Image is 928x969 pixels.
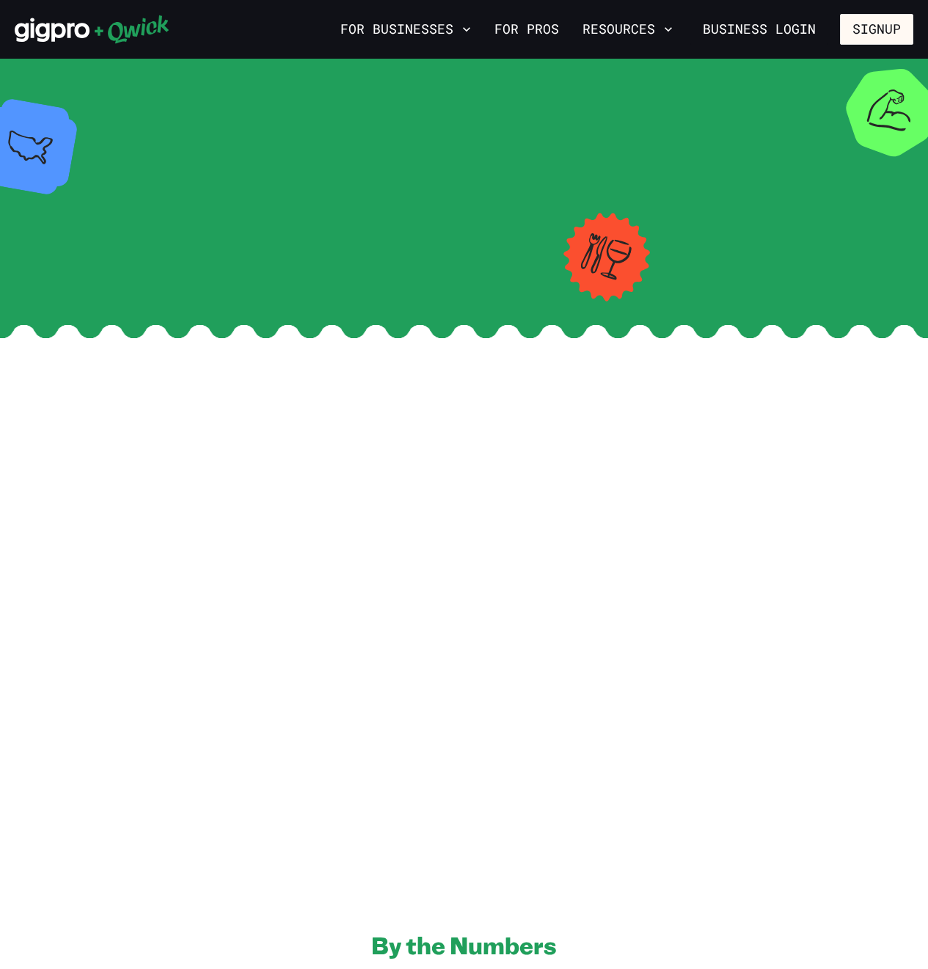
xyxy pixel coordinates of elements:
[577,17,679,42] button: Resources
[371,930,557,959] h2: By the Numbers
[489,17,565,42] a: For Pros
[690,14,828,45] a: Business Login
[840,14,913,45] button: Signup
[335,17,477,42] button: For Businesses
